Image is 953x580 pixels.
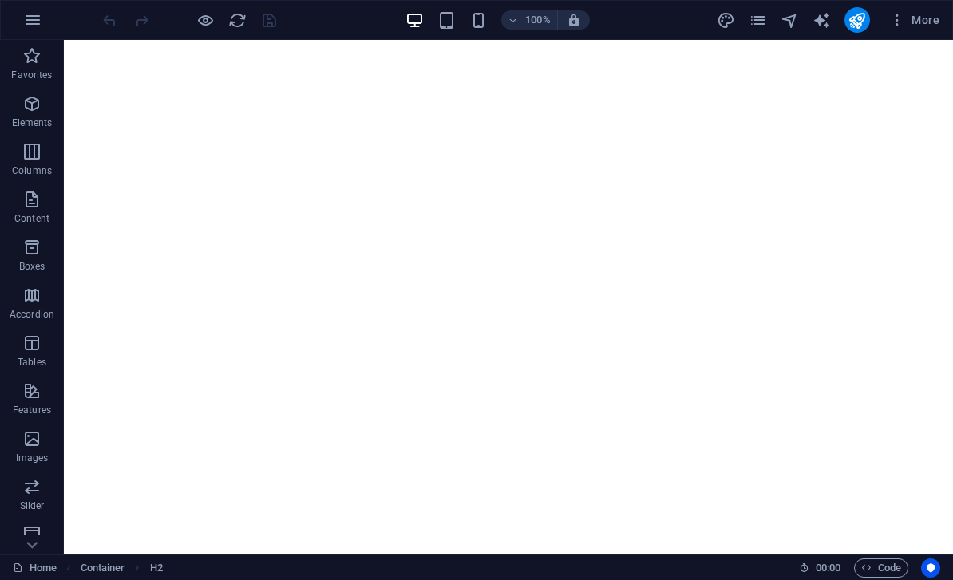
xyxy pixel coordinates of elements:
[12,116,53,129] p: Elements
[813,11,831,30] i: AI Writer
[16,452,49,464] p: Images
[799,558,841,578] h6: Session time
[889,12,939,28] span: More
[813,10,832,30] button: text_generator
[844,7,870,33] button: publish
[883,7,946,33] button: More
[10,308,54,321] p: Accordion
[12,164,52,177] p: Columns
[14,212,49,225] p: Content
[749,10,768,30] button: pages
[11,69,52,81] p: Favorites
[228,11,247,30] i: Reload page
[749,11,767,30] i: Pages (Ctrl+Alt+S)
[501,10,558,30] button: 100%
[827,562,829,574] span: :
[781,11,799,30] i: Navigator
[848,11,866,30] i: Publish
[13,558,57,578] a: Click to cancel selection. Double-click to open Pages
[227,10,247,30] button: reload
[854,558,908,578] button: Code
[18,356,46,369] p: Tables
[816,558,840,578] span: 00 00
[81,558,163,578] nav: breadcrumb
[150,558,163,578] span: Click to select. Double-click to edit
[19,260,45,273] p: Boxes
[20,499,45,512] p: Slider
[13,404,51,416] p: Features
[717,11,735,30] i: Design (Ctrl+Alt+Y)
[717,10,736,30] button: design
[567,13,581,27] i: On resize automatically adjust zoom level to fit chosen device.
[196,10,215,30] button: Click here to leave preview mode and continue editing
[921,558,940,578] button: Usercentrics
[861,558,901,578] span: Code
[781,10,800,30] button: navigator
[81,558,125,578] span: Click to select. Double-click to edit
[525,10,551,30] h6: 100%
